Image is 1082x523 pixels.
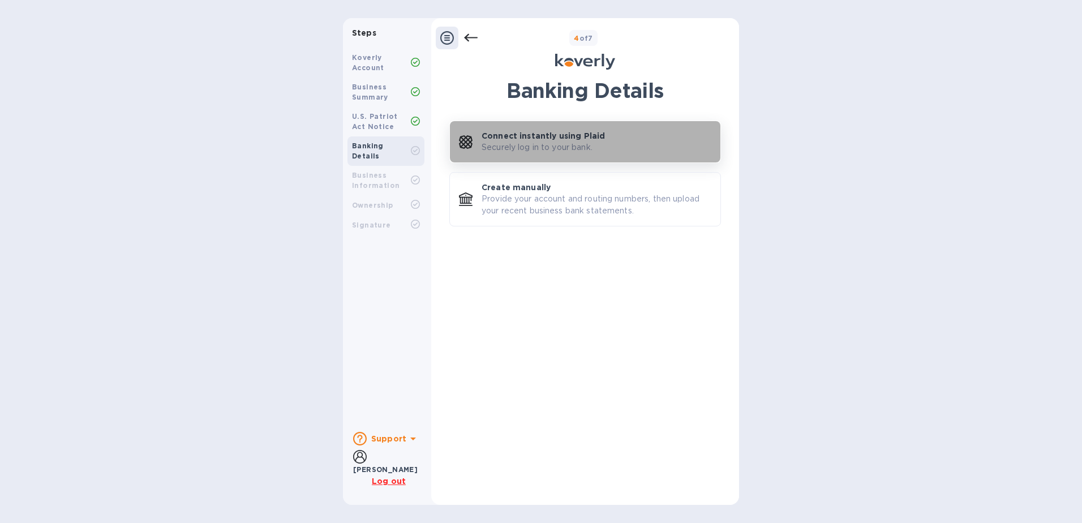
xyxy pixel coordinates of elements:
b: of 7 [574,34,593,42]
b: Banking Details [352,142,384,160]
b: Support [371,434,406,443]
h1: Banking Details [449,79,721,102]
button: Create manuallyProvide your account and routing numbers, then upload your recent business bank st... [449,172,721,226]
b: Signature [352,221,391,229]
b: [PERSON_NAME] [353,465,418,474]
button: Connect instantly using PlaidSecurely log in to your bank. [449,121,721,163]
b: Steps [352,28,376,37]
span: 4 [574,34,579,42]
b: Koverly Account [352,53,384,72]
p: Securely log in to your bank. [482,142,592,153]
p: Connect instantly using Plaid [482,130,605,142]
b: Ownership [352,201,393,209]
b: U.S. Patriot Act Notice [352,112,398,131]
b: Business Information [352,171,400,190]
p: Create manually [482,182,551,193]
p: Provide your account and routing numbers, then upload your recent business bank statements. [482,193,711,217]
u: Log out [372,477,406,486]
b: Business Summary [352,83,388,101]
